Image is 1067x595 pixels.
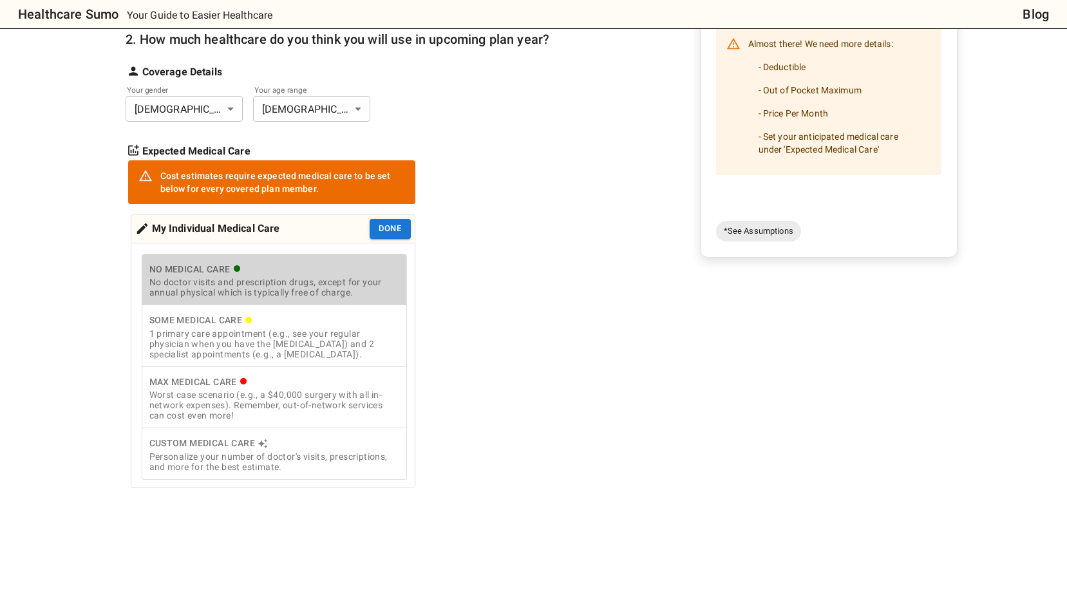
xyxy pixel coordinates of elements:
[127,8,273,23] p: Your Guide to Easier Healthcare
[142,144,250,159] strong: Expected Medical Care
[142,254,407,480] div: cost type
[716,221,801,241] a: *See Assumptions
[135,219,280,239] div: My Individual Medical Care
[126,29,550,50] h6: 2. How much healthcare do you think you will use in upcoming plan year?
[254,84,352,95] label: Your age range
[142,305,407,367] button: Some Medical Care1 primary care appointment (e.g., see your regular physician when you have the [...
[370,219,411,239] button: Done
[149,277,399,297] div: No doctor visits and prescription drugs, except for your annual physical which is typically free ...
[18,4,118,24] h6: Healthcare Sumo
[126,96,243,122] div: [DEMOGRAPHIC_DATA]
[8,4,118,24] a: Healthcare Sumo
[748,32,931,171] div: Almost there! We need more details:
[253,96,370,122] div: [DEMOGRAPHIC_DATA]
[149,261,399,278] div: No Medical Care
[149,312,399,328] div: Some Medical Care
[748,55,931,79] li: - Deductible
[748,79,931,102] li: - Out of Pocket Maximum
[1023,4,1049,24] a: Blog
[127,84,225,95] label: Your gender
[748,125,931,161] li: - Set your anticipated medical care under 'Expected Medical Care'
[716,225,801,238] span: *See Assumptions
[748,102,931,125] li: - Price Per Month
[142,254,407,306] button: No Medical CareNo doctor visits and prescription drugs, except for your annual physical which is ...
[142,428,407,480] button: Custom Medical CarePersonalize your number of doctor's visits, prescriptions, and more for the be...
[149,435,399,451] div: Custom Medical Care
[149,374,399,390] div: Max Medical Care
[160,164,405,200] div: Cost estimates require expected medical care to be set below for every covered plan member.
[149,328,399,359] div: 1 primary care appointment (e.g., see your regular physician when you have the [MEDICAL_DATA]) an...
[142,366,407,429] button: Max Medical CareWorst case scenario (e.g., a $40,000 surgery with all in-network expenses). Remem...
[149,390,399,420] div: Worst case scenario (e.g., a $40,000 surgery with all in-network expenses). Remember, out-of-netw...
[142,64,222,80] strong: Coverage Details
[149,451,399,472] div: Personalize your number of doctor's visits, prescriptions, and more for the best estimate.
